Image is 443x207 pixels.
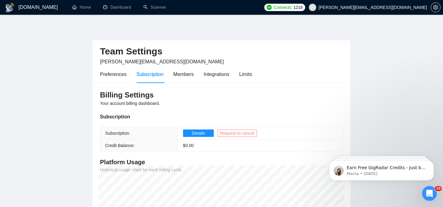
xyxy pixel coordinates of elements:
[100,101,160,106] span: Your account billing dashboard.
[431,5,440,10] span: setting
[183,129,214,137] button: Details
[103,5,131,10] a: dashboardDashboard
[435,186,442,191] span: 10
[136,70,163,78] div: Subscription
[320,147,443,190] iframe: Intercom notifications message
[220,130,254,137] span: Request to cancel
[204,70,229,78] div: Integrations
[267,5,272,10] img: upwork-logo.png
[431,5,441,10] a: setting
[105,131,130,136] span: Subscription:
[100,70,126,78] div: Preferences
[100,158,343,166] h4: Platform Usage
[100,45,343,58] h2: Team Settings
[431,2,441,12] button: setting
[273,4,292,11] span: Connects:
[27,24,106,29] p: Message from Mariia, sent 5w ago
[72,5,91,10] a: homeHome
[27,18,106,169] span: Earn Free GigRadar Credits - Just by Sharing Your Story! 💬 Want more credits for sending proposal...
[422,186,437,201] iframe: Intercom live chat
[100,90,343,100] h3: Billing Settings
[5,3,15,13] img: logo
[239,70,252,78] div: Limits
[310,5,315,10] span: user
[218,129,257,137] button: Request to cancel
[192,130,205,137] span: Details
[100,59,224,64] span: [PERSON_NAME][EMAIL_ADDRESS][DOMAIN_NAME]
[173,70,194,78] div: Members
[183,143,194,148] span: $ 0.00
[143,5,166,10] a: searchScanner
[105,143,135,148] span: Credit Balance:
[100,113,343,121] div: Subscription
[293,4,303,11] span: 1219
